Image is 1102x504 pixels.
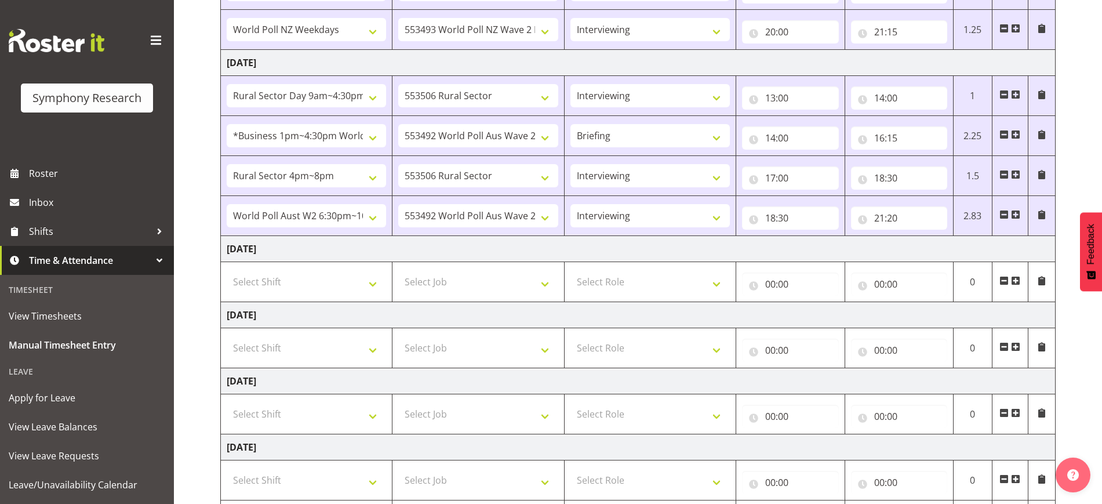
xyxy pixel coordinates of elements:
input: Click to select... [851,273,947,296]
span: Shifts [29,223,151,240]
a: View Leave Requests [3,441,171,470]
input: Click to select... [851,126,947,150]
td: [DATE] [221,50,1056,76]
input: Click to select... [851,206,947,230]
span: Inbox [29,194,168,211]
input: Click to select... [742,126,838,150]
td: 1.25 [953,10,992,50]
div: Leave [3,360,171,383]
td: 0 [953,394,992,434]
td: 0 [953,461,992,501]
span: Time & Attendance [29,252,151,269]
input: Click to select... [851,86,947,110]
td: [DATE] [221,368,1056,394]
input: Click to select... [742,20,838,43]
td: [DATE] [221,434,1056,461]
span: Feedback [1086,224,1096,264]
img: Rosterit website logo [9,29,104,52]
input: Click to select... [851,20,947,43]
td: [DATE] [221,302,1056,328]
input: Click to select... [851,471,947,494]
input: Click to select... [742,206,838,230]
input: Click to select... [851,166,947,190]
input: Click to select... [742,405,838,428]
span: Leave/Unavailability Calendar [9,476,165,494]
span: Manual Timesheet Entry [9,336,165,354]
td: [DATE] [221,236,1056,262]
input: Click to select... [742,339,838,362]
span: Roster [29,165,168,182]
span: View Leave Balances [9,418,165,436]
input: Click to select... [851,405,947,428]
div: Symphony Research [32,89,141,107]
input: Click to select... [742,471,838,494]
td: 2.83 [953,196,992,236]
a: View Timesheets [3,302,171,331]
td: 1.5 [953,156,992,196]
td: 0 [953,262,992,302]
img: help-xxl-2.png [1067,469,1079,481]
td: 2.25 [953,116,992,156]
td: 1 [953,76,992,116]
input: Click to select... [742,273,838,296]
a: View Leave Balances [3,412,171,441]
span: View Leave Requests [9,447,165,465]
span: View Timesheets [9,307,165,325]
input: Click to select... [742,166,838,190]
td: 0 [953,328,992,368]
input: Click to select... [851,339,947,362]
button: Feedback - Show survey [1080,212,1102,291]
a: Apply for Leave [3,383,171,412]
a: Manual Timesheet Entry [3,331,171,360]
a: Leave/Unavailability Calendar [3,470,171,499]
span: Apply for Leave [9,389,165,407]
div: Timesheet [3,278,171,302]
input: Click to select... [742,86,838,110]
